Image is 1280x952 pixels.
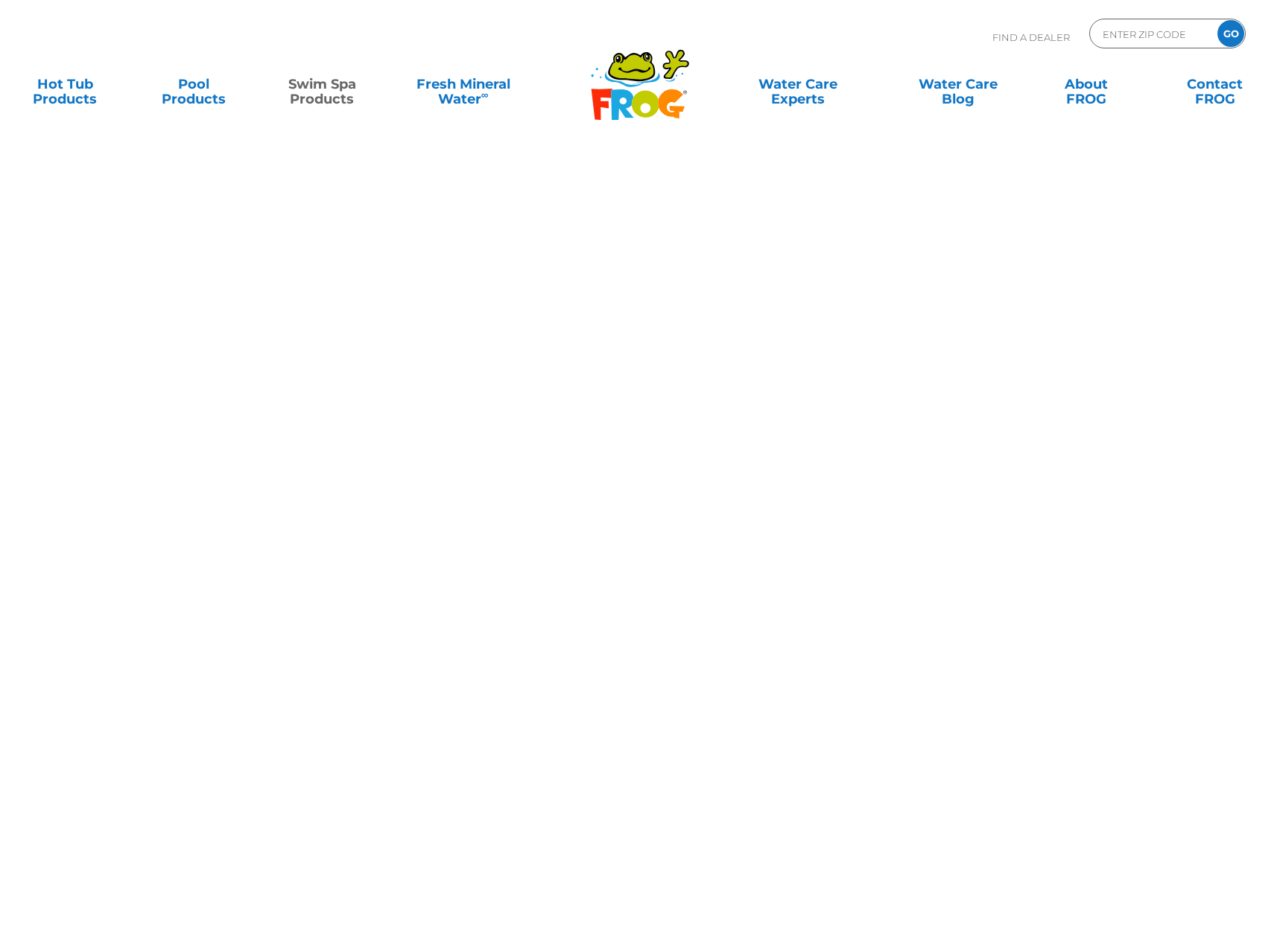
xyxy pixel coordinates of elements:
img: Frog Products Logo [583,30,697,121]
a: AboutFROG [1036,69,1136,99]
sup: ∞ [481,89,489,101]
a: Water CareBlog [908,69,1008,99]
a: PoolProducts [144,69,244,99]
input: GO [1217,20,1244,47]
a: Water CareExperts [717,69,879,99]
p: Find A Dealer [992,19,1070,56]
a: Fresh MineralWater∞ [401,69,526,99]
a: Hot TubProducts [15,69,115,99]
a: ContactFROG [1165,69,1265,99]
a: Swim SpaProducts [272,69,372,99]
